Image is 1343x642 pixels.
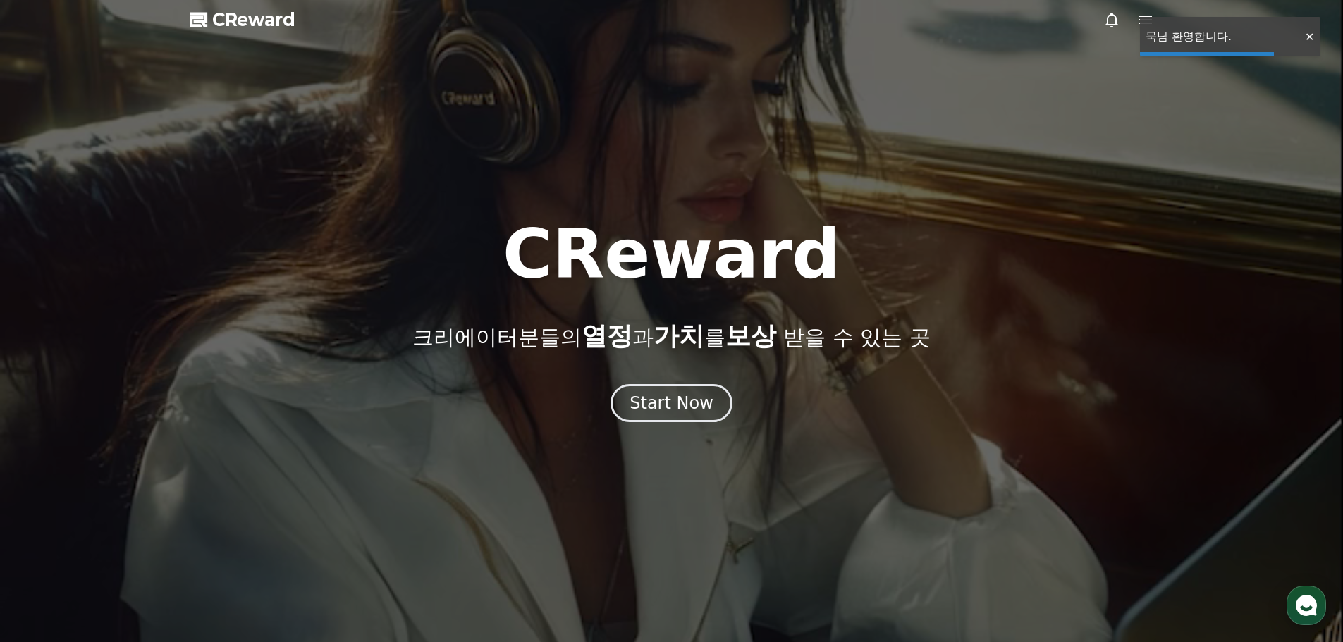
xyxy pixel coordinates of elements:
[582,321,632,350] span: 열정
[725,321,776,350] span: 보상
[611,384,732,422] button: Start Now
[190,8,295,31] a: CReward
[212,8,295,31] span: CReward
[630,392,713,414] div: Start Now
[412,322,930,350] p: 크리에이터분들의 과 를 받을 수 있는 곳
[654,321,704,350] span: 가치
[503,221,840,288] h1: CReward
[611,398,732,412] a: Start Now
